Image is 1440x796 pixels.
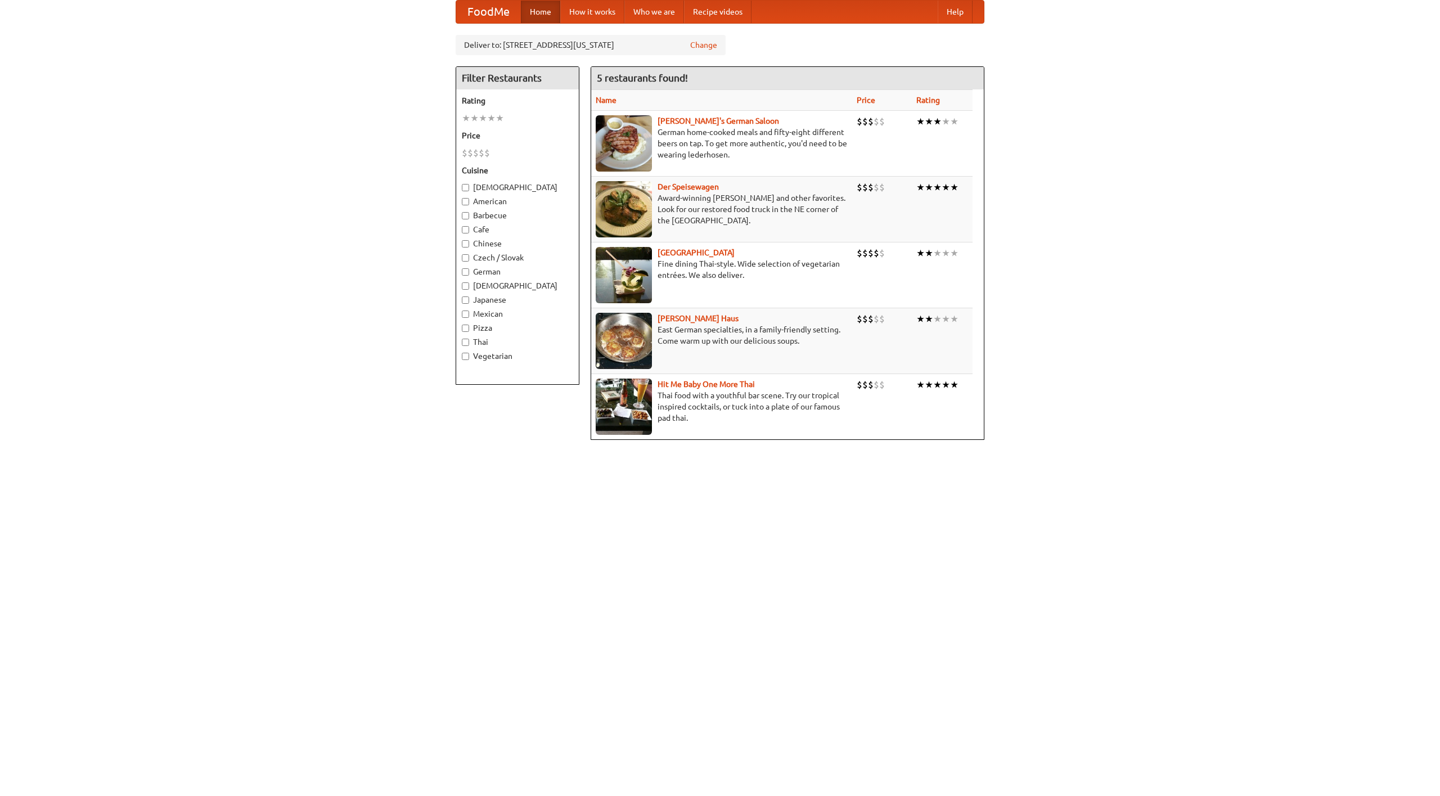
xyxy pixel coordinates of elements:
li: ★ [916,247,925,259]
a: Help [938,1,973,23]
li: ★ [950,379,958,391]
li: $ [862,181,868,194]
a: Change [690,39,717,51]
input: Czech / Slovak [462,254,469,262]
li: ★ [942,181,950,194]
li: ★ [933,115,942,128]
li: $ [874,379,879,391]
p: German home-cooked meals and fifty-eight different beers on tap. To get more authentic, you'd nee... [596,127,848,160]
li: $ [857,313,862,325]
li: ★ [950,247,958,259]
a: [GEOGRAPHIC_DATA] [658,248,735,257]
label: Barbecue [462,210,573,221]
h4: Filter Restaurants [456,67,579,89]
a: Recipe videos [684,1,751,23]
a: [PERSON_NAME]'s German Saloon [658,116,779,125]
li: ★ [916,313,925,325]
li: ★ [496,112,504,124]
li: $ [874,247,879,259]
li: $ [868,115,874,128]
label: [DEMOGRAPHIC_DATA] [462,280,573,291]
p: Award-winning [PERSON_NAME] and other favorites. Look for our restored food truck in the NE corne... [596,192,848,226]
li: $ [874,313,879,325]
li: $ [862,313,868,325]
li: ★ [916,379,925,391]
li: ★ [925,379,933,391]
a: How it works [560,1,624,23]
li: $ [862,115,868,128]
a: [PERSON_NAME] Haus [658,314,739,323]
h5: Cuisine [462,165,573,176]
label: Cafe [462,224,573,235]
label: [DEMOGRAPHIC_DATA] [462,182,573,193]
label: Vegetarian [462,350,573,362]
li: ★ [950,115,958,128]
li: ★ [933,379,942,391]
a: Name [596,96,616,105]
li: $ [857,379,862,391]
li: $ [857,115,862,128]
li: ★ [916,115,925,128]
label: Chinese [462,238,573,249]
li: $ [879,247,885,259]
li: ★ [950,181,958,194]
li: ★ [925,115,933,128]
li: $ [862,247,868,259]
li: $ [484,147,490,159]
input: Mexican [462,311,469,318]
input: American [462,198,469,205]
input: Thai [462,339,469,346]
input: Barbecue [462,212,469,219]
li: $ [862,379,868,391]
input: German [462,268,469,276]
li: ★ [933,181,942,194]
input: Cafe [462,226,469,233]
label: Japanese [462,294,573,305]
li: $ [879,313,885,325]
label: German [462,266,573,277]
label: American [462,196,573,207]
li: ★ [925,313,933,325]
li: $ [868,313,874,325]
h5: Price [462,130,573,141]
li: $ [879,115,885,128]
li: ★ [916,181,925,194]
label: Thai [462,336,573,348]
li: $ [462,147,467,159]
input: [DEMOGRAPHIC_DATA] [462,184,469,191]
li: $ [874,181,879,194]
a: Price [857,96,875,105]
p: East German specialties, in a family-friendly setting. Come warm up with our delicious soups. [596,324,848,347]
input: Chinese [462,240,469,248]
li: $ [879,181,885,194]
li: ★ [479,112,487,124]
li: ★ [950,313,958,325]
input: Pizza [462,325,469,332]
label: Czech / Slovak [462,252,573,263]
div: Deliver to: [STREET_ADDRESS][US_STATE] [456,35,726,55]
li: ★ [942,313,950,325]
li: ★ [925,247,933,259]
input: Vegetarian [462,353,469,360]
p: Fine dining Thai-style. Wide selection of vegetarian entrées. We also deliver. [596,258,848,281]
li: $ [857,181,862,194]
img: satay.jpg [596,247,652,303]
a: Hit Me Baby One More Thai [658,380,755,389]
li: $ [473,147,479,159]
p: Thai food with a youthful bar scene. Try our tropical inspired cocktails, or tuck into a plate of... [596,390,848,424]
li: $ [874,115,879,128]
li: $ [857,247,862,259]
input: Japanese [462,296,469,304]
li: $ [879,379,885,391]
li: $ [868,247,874,259]
li: $ [467,147,473,159]
a: Der Speisewagen [658,182,719,191]
ng-pluralize: 5 restaurants found! [597,73,688,83]
li: ★ [470,112,479,124]
img: esthers.jpg [596,115,652,172]
li: ★ [942,247,950,259]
